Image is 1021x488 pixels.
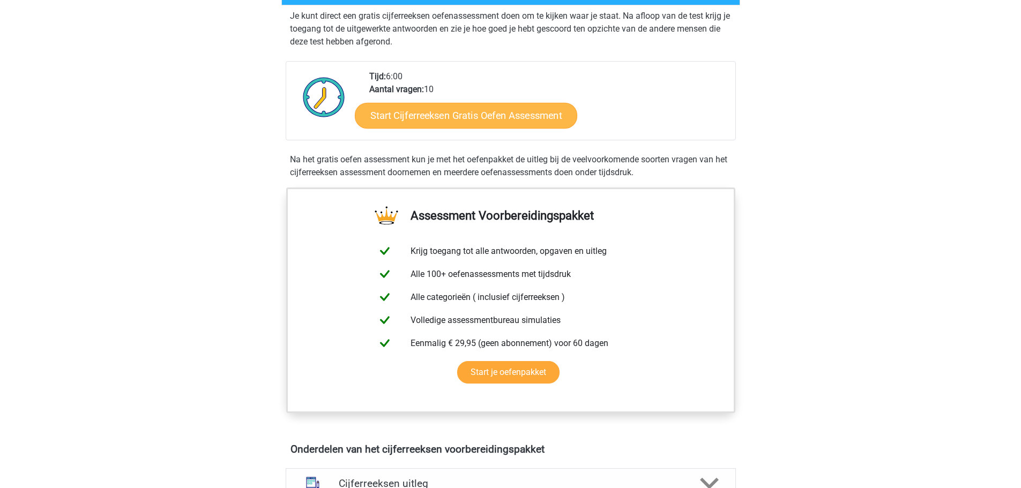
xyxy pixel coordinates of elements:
[355,102,577,128] a: Start Cijferreeksen Gratis Oefen Assessment
[290,10,732,48] p: Je kunt direct een gratis cijferreeksen oefenassessment doen om te kijken waar je staat. Na afloo...
[290,443,731,455] h4: Onderdelen van het cijferreeksen voorbereidingspakket
[361,70,735,140] div: 6:00 10
[457,361,560,384] a: Start je oefenpakket
[369,84,424,94] b: Aantal vragen:
[297,70,351,124] img: Klok
[286,153,736,179] div: Na het gratis oefen assessment kun je met het oefenpakket de uitleg bij de veelvoorkomende soorte...
[369,71,386,81] b: Tijd:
